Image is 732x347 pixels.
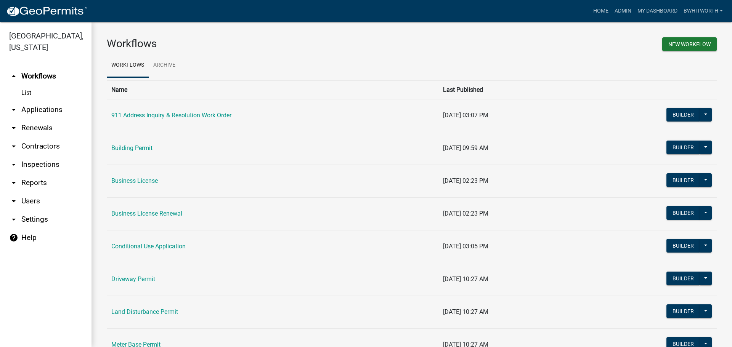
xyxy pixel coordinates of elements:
i: arrow_drop_up [9,72,18,81]
span: [DATE] 03:07 PM [443,112,488,119]
a: Home [590,4,612,18]
i: arrow_drop_down [9,160,18,169]
i: arrow_drop_down [9,105,18,114]
a: Business License Renewal [111,210,182,217]
span: [DATE] 10:27 AM [443,308,488,315]
button: Builder [666,272,700,285]
button: Builder [666,108,700,122]
a: Business License [111,177,158,184]
i: arrow_drop_down [9,215,18,224]
span: [DATE] 02:23 PM [443,210,488,217]
i: arrow_drop_down [9,142,18,151]
a: Driveway Permit [111,275,155,283]
a: Building Permit [111,144,152,152]
i: arrow_drop_down [9,178,18,187]
button: New Workflow [662,37,717,51]
a: Workflows [107,53,149,78]
th: Last Published [438,80,577,99]
a: Admin [612,4,634,18]
span: [DATE] 09:59 AM [443,144,488,152]
h3: Workflows [107,37,406,50]
a: Conditional Use Application [111,243,186,250]
button: Builder [666,206,700,220]
span: [DATE] 10:27 AM [443,275,488,283]
span: [DATE] 03:05 PM [443,243,488,250]
button: Builder [666,173,700,187]
i: arrow_drop_down [9,197,18,206]
a: Archive [149,53,180,78]
a: BWhitworth [681,4,726,18]
button: Builder [666,239,700,253]
th: Name [107,80,438,99]
button: Builder [666,141,700,154]
i: arrow_drop_down [9,123,18,133]
a: 911 Address Inquiry & Resolution Work Order [111,112,231,119]
i: help [9,233,18,242]
span: [DATE] 02:23 PM [443,177,488,184]
a: My Dashboard [634,4,681,18]
a: Land Disturbance Permit [111,308,178,315]
button: Builder [666,304,700,318]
